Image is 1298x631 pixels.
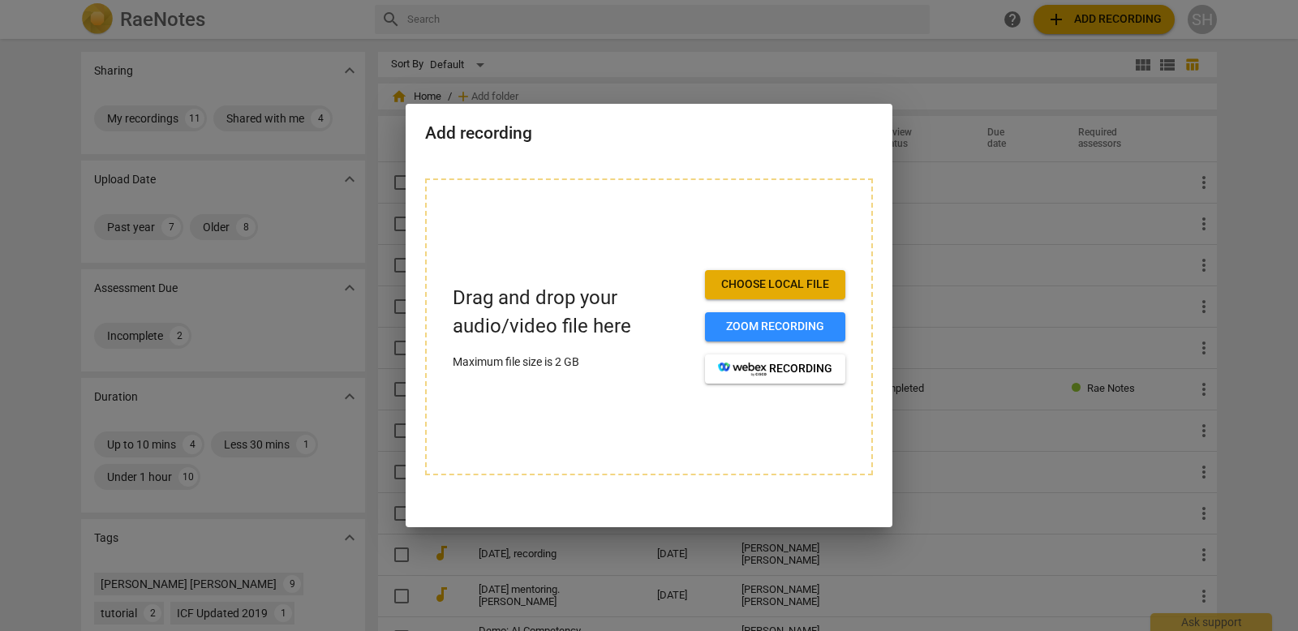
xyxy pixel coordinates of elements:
span: Choose local file [718,277,832,293]
button: Zoom recording [705,312,845,341]
h2: Add recording [425,123,873,144]
button: Choose local file [705,270,845,299]
span: Zoom recording [718,319,832,335]
p: Drag and drop your audio/video file here [453,284,692,341]
button: recording [705,354,845,384]
span: recording [718,361,832,377]
p: Maximum file size is 2 GB [453,354,692,371]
